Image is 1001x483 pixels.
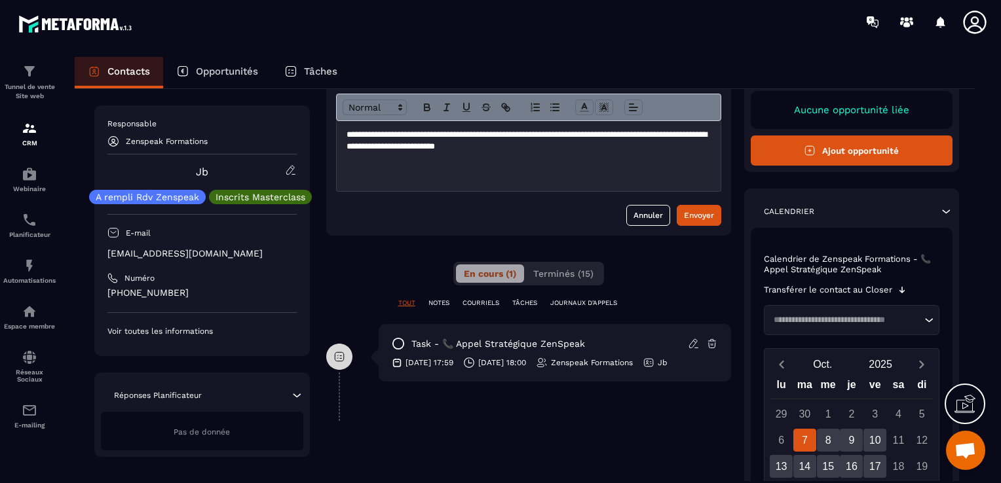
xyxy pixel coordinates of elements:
[271,57,350,88] a: Tâches
[3,368,56,383] p: Réseaux Sociaux
[911,429,934,452] div: 12
[793,402,816,425] div: 30
[124,273,155,283] p: Numéro
[863,376,887,399] div: ve
[863,402,886,425] div: 3
[3,185,56,192] p: Webinaire
[794,353,852,376] button: Open months overlay
[769,313,922,327] input: Search for option
[770,402,793,425] div: 29
[3,421,56,429] p: E-mailing
[114,390,202,401] p: Réponses Planificateur
[196,166,208,178] a: Jb
[840,376,863,399] div: je
[3,111,56,156] a: formationformationCRM
[22,258,37,274] img: automations
[751,135,953,166] button: Ajout opportunité
[840,402,863,425] div: 2
[3,156,56,202] a: automationsautomationsWebinaire
[478,357,526,368] p: [DATE] 18:00
[107,287,297,299] p: [PHONE_NUMBER]
[817,402,840,425] div: 1
[3,277,56,284] p: Automatisations
[96,192,199,202] p: A rempli Rdv Zenspeak
[887,402,910,425] div: 4
[525,264,601,283] button: Terminés (15)
[3,393,56,438] a: emailemailE-mailing
[863,429,886,452] div: 10
[216,192,305,202] p: Inscrits Masterclass
[887,376,911,399] div: sa
[852,353,909,376] button: Open years overlay
[626,205,670,226] button: Annuler
[107,326,297,336] p: Voir toutes les informations
[411,338,585,350] p: task - 📞 Appel Stratégique ZenSpeak
[887,455,910,478] div: 18
[3,139,56,147] p: CRM
[840,455,863,478] div: 16
[107,65,150,77] p: Contacts
[456,264,524,283] button: En cours (1)
[910,376,934,399] div: di
[3,82,56,101] p: Tunnel de vente Site web
[764,285,892,295] p: Transférer le contact au Closer
[398,298,415,308] p: TOUT
[163,57,271,88] a: Opportunités
[22,63,37,79] img: formation
[551,357,633,368] p: Zenspeak Formations
[22,166,37,182] img: automations
[770,429,793,452] div: 6
[816,376,840,399] div: me
[512,298,537,308] p: TÂCHES
[428,298,449,308] p: NOTES
[840,429,863,452] div: 9
[764,104,940,116] p: Aucune opportunité liée
[22,349,37,365] img: social-network
[75,57,163,88] a: Contacts
[909,355,934,373] button: Next month
[107,247,297,260] p: [EMAIL_ADDRESS][DOMAIN_NAME]
[464,268,516,279] span: En cours (1)
[22,212,37,228] img: scheduler
[911,455,934,478] div: 19
[770,355,794,373] button: Previous month
[3,248,56,294] a: automationsautomationsAutomatisations
[304,65,337,77] p: Tâches
[770,455,793,478] div: 13
[946,431,985,470] div: Ouvrir le chat
[684,209,714,222] div: Envoyer
[22,402,37,418] img: email
[3,202,56,248] a: schedulerschedulerPlanificateur
[406,357,453,368] p: [DATE] 17:59
[3,340,56,393] a: social-networksocial-networkRéseaux Sociaux
[3,231,56,238] p: Planificateur
[817,455,840,478] div: 15
[18,12,136,36] img: logo
[463,298,499,308] p: COURRIELS
[770,376,793,399] div: lu
[863,455,886,478] div: 17
[793,455,816,478] div: 14
[764,254,940,275] p: Calendrier de Zenspeak Formations - 📞 Appel Stratégique ZenSpeak
[533,268,594,279] span: Terminés (15)
[22,120,37,136] img: formation
[3,294,56,340] a: automationsautomationsEspace membre
[658,357,668,368] p: Jb
[817,429,840,452] div: 8
[550,298,617,308] p: JOURNAUX D'APPELS
[126,137,208,146] p: Zenspeak Formations
[107,118,297,129] p: Responsable
[677,205,721,226] button: Envoyer
[196,65,258,77] p: Opportunités
[764,206,814,217] p: Calendrier
[3,54,56,111] a: formationformationTunnel de vente Site web
[793,376,816,399] div: ma
[887,429,910,452] div: 11
[793,429,816,452] div: 7
[911,402,934,425] div: 5
[3,323,56,330] p: Espace membre
[764,305,940,335] div: Search for option
[126,228,151,238] p: E-mail
[22,304,37,319] img: automations
[174,427,230,437] span: Pas de donnée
